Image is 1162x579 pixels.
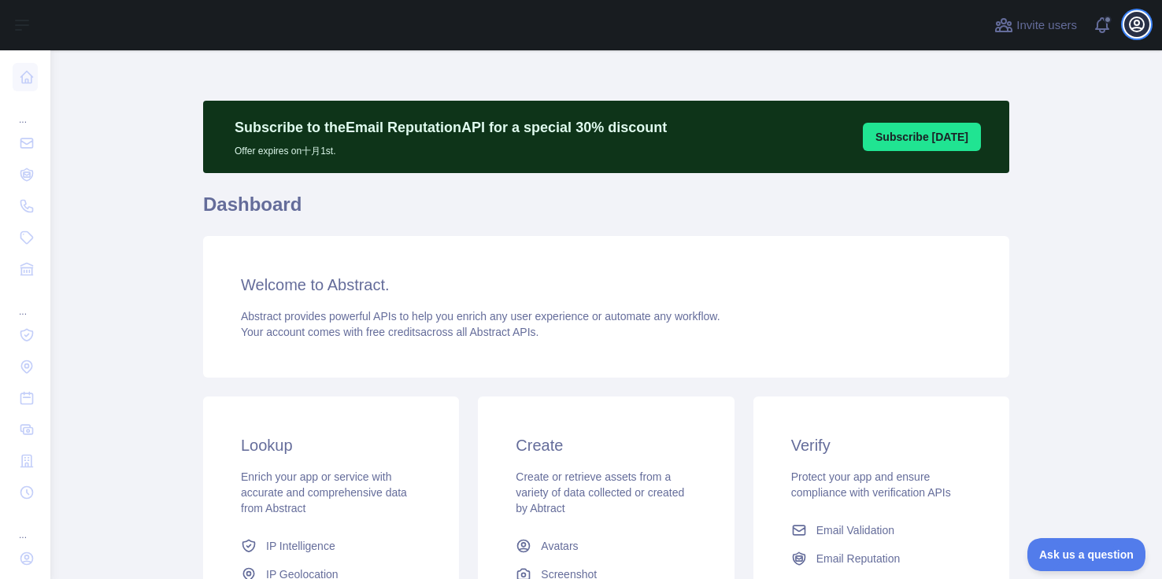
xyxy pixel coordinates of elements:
[241,326,538,338] span: Your account comes with across all Abstract APIs.
[203,192,1009,230] h1: Dashboard
[541,538,578,554] span: Avatars
[366,326,420,338] span: free credits
[241,310,720,323] span: Abstract provides powerful APIs to help you enrich any user experience or automate any workflow.
[816,551,901,566] span: Email Reputation
[516,434,696,456] h3: Create
[509,532,702,560] a: Avatars
[863,123,981,151] button: Subscribe [DATE]
[1016,17,1077,35] span: Invite users
[785,544,978,573] a: Email Reputation
[235,532,427,560] a: IP Intelligence
[235,138,667,157] p: Offer expires on 十月 1st.
[266,538,335,554] span: IP Intelligence
[235,116,667,138] p: Subscribe to the Email Reputation API for a special 30 % discount
[816,522,894,538] span: Email Validation
[241,470,407,514] span: Enrich your app or service with accurate and comprehensive data from Abstract
[791,434,971,456] h3: Verify
[13,286,38,318] div: ...
[13,510,38,541] div: ...
[241,434,421,456] h3: Lookup
[791,470,951,499] span: Protect your app and ensure compliance with verification APIs
[1027,538,1146,571] iframe: Toggle Customer Support
[13,94,38,126] div: ...
[785,516,978,544] a: Email Validation
[241,274,971,296] h3: Welcome to Abstract.
[516,470,684,514] span: Create or retrieve assets from a variety of data collected or created by Abtract
[991,13,1080,38] button: Invite users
